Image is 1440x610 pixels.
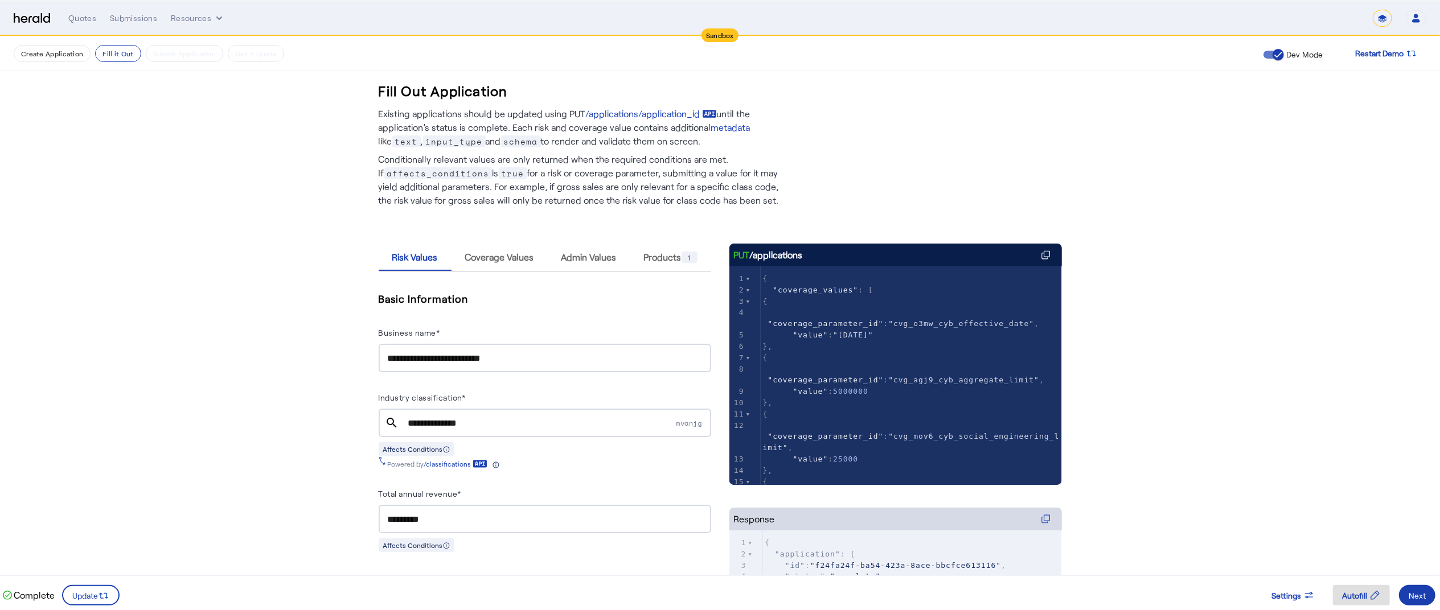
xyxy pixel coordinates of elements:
span: "cvg_o3mw_cyb_effective_date" [888,319,1034,328]
span: Autofill [1342,590,1367,601]
span: : { [765,550,856,558]
span: { [765,538,770,547]
span: }, [763,342,773,351]
span: : , [763,365,1044,385]
span: "coverage_parameter_id" [768,376,883,384]
div: 14 [729,465,746,476]
span: Risk Values [392,253,438,262]
span: "application" [775,550,840,558]
span: "cvg_agj9_cyb_aggregate_limit" [888,376,1039,384]
div: 3 [729,296,746,307]
div: /applications [734,248,803,262]
span: true [499,167,527,179]
div: Powered by [388,459,499,468]
mat-icon: search [379,416,406,430]
div: 7 [729,352,746,364]
button: Autofill [1333,585,1390,605]
span: : [763,387,868,395]
div: 12 [729,420,746,431]
div: Quotes [68,13,96,24]
span: "f24fa24f-ba54-423a-8ace-bbcfce613116" [810,561,1001,570]
span: Products [644,252,698,263]
span: text [392,135,421,147]
button: Submit Application [146,45,223,62]
span: { [763,410,768,418]
div: Response [734,512,775,526]
span: Admin Values [561,253,617,262]
span: : [763,331,873,339]
span: "coverage_values" [773,286,858,294]
span: "cvg_mov6_cyb_social_engineering_limit" [763,432,1060,452]
div: 10 [729,397,746,409]
span: 5000000 [833,387,868,395]
span: input_type [423,135,486,147]
a: /classifications [424,459,487,468]
span: "[DATE]" [833,331,873,339]
a: metadata [711,121,750,134]
button: Create Application [14,45,91,62]
label: Dev Mode [1284,49,1323,60]
span: : , [765,561,1007,570]
div: 4 [729,307,746,318]
span: mvanjg [676,418,711,428]
h3: Fill Out Application [379,82,508,100]
div: 9 [729,386,746,397]
span: "status" [785,572,826,580]
span: PUT [734,248,750,262]
div: Submissions [110,13,157,24]
img: Herald Logo [14,13,50,24]
p: Existing applications should be updated using PUT until the application’s status is complete. Eac... [379,107,789,148]
span: { [763,274,768,283]
span: Update [72,590,98,601]
div: Affects Conditions [379,538,454,552]
div: 4 [729,571,748,582]
span: "complete" [830,572,880,580]
button: Update [62,585,120,605]
span: Settings [1271,590,1301,601]
div: 5 [729,329,746,341]
p: Conditionally relevant values are only returned when the required conditions are met. If is for a... [379,148,789,207]
span: : [ [763,286,873,294]
label: Industry classification* [379,393,466,402]
div: 2 [729,549,748,560]
div: Sandbox [701,28,739,42]
span: "coverage_parameter_id" [768,432,883,440]
div: 11 [729,409,746,420]
div: 8 [729,364,746,375]
span: schema [501,135,541,147]
div: 1 [729,537,748,549]
div: 1 [729,273,746,285]
div: 1 [682,252,698,263]
a: /applications/application_id [586,107,717,121]
button: Fill it Out [95,45,141,62]
button: Settings [1262,585,1324,605]
div: 6 [729,341,746,352]
span: }, [763,466,773,475]
span: affects_conditions [384,167,493,179]
span: "coverage_parameter_id" [768,319,883,328]
span: : , [763,308,1040,328]
label: Business name* [379,328,440,337]
button: Resources dropdown menu [171,13,225,24]
span: "value" [793,455,828,463]
h5: Basic Information [379,290,711,307]
span: { [763,297,768,306]
p: Complete [12,588,55,602]
span: "value" [793,331,828,339]
span: }, [763,398,773,407]
span: : [763,455,859,463]
span: Restart Demo [1355,47,1404,60]
span: { [763,353,768,362]
div: 13 [729,454,746,465]
div: Affects Conditions [379,442,454,456]
div: 15 [729,476,746,488]
button: Get A Quote [228,45,284,62]
button: Restart Demo [1346,43,1426,64]
span: : , [765,572,886,580]
div: 3 [729,560,748,571]
span: 25000 [833,455,858,463]
span: Coverage Values [465,253,534,262]
span: { [763,477,768,486]
div: Next [1409,590,1426,601]
div: 2 [729,285,746,296]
